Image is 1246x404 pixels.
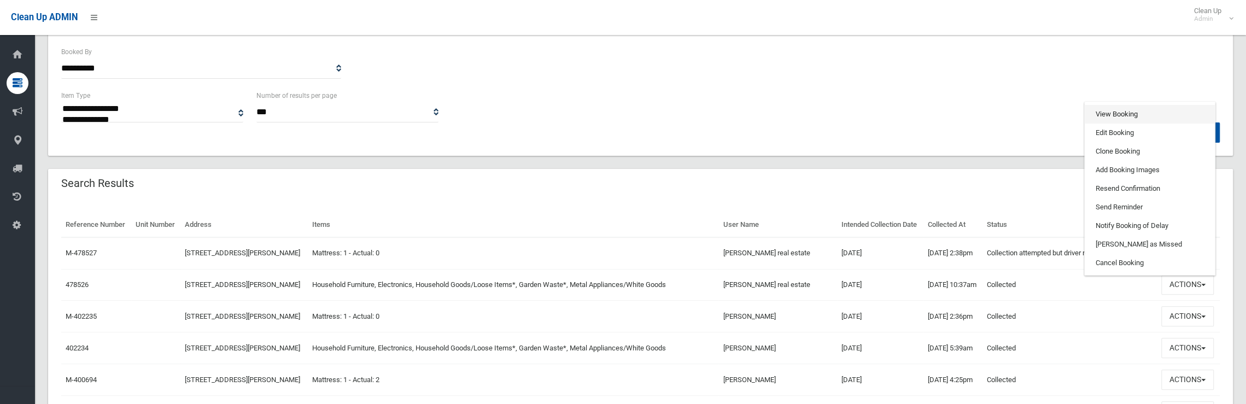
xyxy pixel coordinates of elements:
[61,46,92,58] label: Booked By
[256,90,337,102] label: Number of results per page
[923,364,982,396] td: [DATE] 4:25pm
[11,12,78,22] span: Clean Up ADMIN
[982,364,1157,396] td: Collected
[1085,161,1215,179] a: Add Booking Images
[1085,216,1215,235] a: Notify Booking of Delay
[1161,370,1214,390] button: Actions
[308,269,718,301] td: Household Furniture, Electronics, Household Goods/Loose Items*, Garden Waste*, Metal Appliances/W...
[1161,306,1214,326] button: Actions
[982,213,1157,237] th: Status
[1085,179,1215,198] a: Resend Confirmation
[837,237,923,269] td: [DATE]
[185,312,300,320] a: [STREET_ADDRESS][PERSON_NAME]
[1085,142,1215,161] a: Clone Booking
[923,237,982,269] td: [DATE] 2:38pm
[982,301,1157,332] td: Collected
[718,269,836,301] td: [PERSON_NAME] real estate
[923,269,982,301] td: [DATE] 10:37am
[308,237,718,269] td: Mattress: 1 - Actual: 0
[1085,235,1215,254] a: [PERSON_NAME] as Missed
[718,213,836,237] th: User Name
[982,332,1157,364] td: Collected
[837,269,923,301] td: [DATE]
[185,344,300,352] a: [STREET_ADDRESS][PERSON_NAME]
[66,376,97,384] a: M-400694
[308,364,718,396] td: Mattress: 1 - Actual: 2
[66,344,89,352] a: 402234
[982,269,1157,301] td: Collected
[66,249,97,257] a: M-478527
[837,301,923,332] td: [DATE]
[718,332,836,364] td: [PERSON_NAME]
[66,280,89,289] a: 478526
[923,301,982,332] td: [DATE] 2:36pm
[61,90,90,102] label: Item Type
[923,332,982,364] td: [DATE] 5:39am
[185,376,300,384] a: [STREET_ADDRESS][PERSON_NAME]
[1085,124,1215,142] a: Edit Booking
[837,364,923,396] td: [DATE]
[837,332,923,364] td: [DATE]
[1161,275,1214,295] button: Actions
[718,364,836,396] td: [PERSON_NAME]
[718,237,836,269] td: [PERSON_NAME] real estate
[1085,105,1215,124] a: View Booking
[48,173,147,194] header: Search Results
[923,213,982,237] th: Collected At
[1161,338,1214,358] button: Actions
[131,213,180,237] th: Unit Number
[185,249,300,257] a: [STREET_ADDRESS][PERSON_NAME]
[308,332,718,364] td: Household Furniture, Electronics, Household Goods/Loose Items*, Garden Waste*, Metal Appliances/W...
[180,213,308,237] th: Address
[718,301,836,332] td: [PERSON_NAME]
[1085,254,1215,272] a: Cancel Booking
[185,280,300,289] a: [STREET_ADDRESS][PERSON_NAME]
[1194,15,1221,23] small: Admin
[1085,198,1215,216] a: Send Reminder
[66,312,97,320] a: M-402235
[837,213,923,237] th: Intended Collection Date
[1189,7,1232,23] span: Clean Up
[982,237,1157,269] td: Collection attempted but driver reported issues
[308,301,718,332] td: Mattress: 1 - Actual: 0
[61,213,131,237] th: Reference Number
[308,213,718,237] th: Items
